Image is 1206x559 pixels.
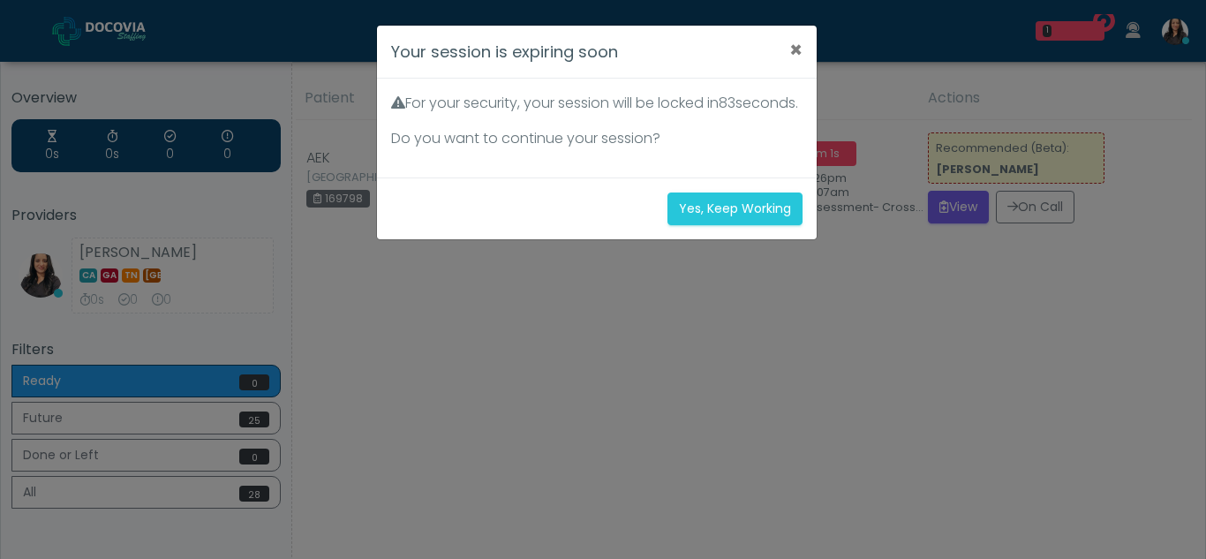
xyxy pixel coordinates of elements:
button: × [775,26,817,75]
span: 83 [719,93,735,113]
button: Yes, Keep Working [667,193,803,225]
p: For your security, your session will be locked in seconds. [391,93,803,114]
p: Do you want to continue your session? [391,128,803,149]
h4: Your session is expiring soon [391,40,618,64]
